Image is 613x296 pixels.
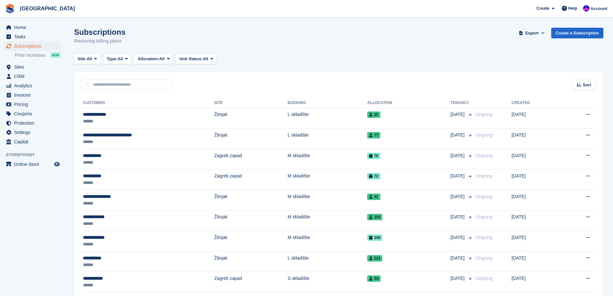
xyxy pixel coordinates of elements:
td: M skladište [288,210,367,231]
th: Booking [288,98,367,108]
span: [DATE] [450,173,466,179]
span: [DATE] [450,111,466,118]
span: [DATE] [450,214,466,220]
span: 156 [367,234,382,241]
span: 150 [367,214,382,220]
a: menu [3,62,61,72]
span: Home [14,23,53,32]
td: [DATE] [512,169,560,190]
td: L skladište [288,251,367,272]
span: [DATE] [450,255,466,262]
img: Ivan Gačić [583,5,590,12]
td: Žitnjak [214,108,288,129]
span: Allocation: [138,56,159,62]
span: Ongoing [476,132,493,138]
span: Pricing [14,100,53,109]
td: [DATE] [512,272,560,292]
td: Zagreb zapad [214,169,288,190]
a: menu [3,100,61,109]
span: CRM [14,72,53,81]
span: Storefront [6,152,64,158]
h1: Subscriptions [74,28,125,36]
a: menu [3,91,61,100]
a: menu [3,128,61,137]
td: Zagreb zapad [214,149,288,169]
span: Ongoing [476,112,493,117]
button: Type: All [103,54,132,64]
th: Created [512,98,560,108]
a: menu [3,109,61,118]
span: Ongoing [476,255,493,261]
td: [DATE] [512,149,560,169]
span: Ongoing [476,235,493,240]
p: Recurring billing plans [74,37,125,45]
span: Price increases [15,52,46,58]
a: Create a Subscription [551,28,603,38]
span: Export [525,30,538,36]
span: [DATE] [450,275,466,282]
a: menu [3,160,61,169]
span: Help [568,5,577,12]
button: Unit Status: All [176,54,217,64]
td: M skladište [288,149,367,169]
span: Create [536,5,549,12]
span: 76 [367,153,380,159]
th: Tenancy [450,98,473,108]
td: Žitnjak [214,251,288,272]
th: Allocation [367,98,450,108]
span: Protection [14,119,53,128]
span: 25 [367,111,380,118]
td: M skladište [288,231,367,252]
td: Žitnjak [214,231,288,252]
span: Ongoing [476,153,493,158]
a: [GEOGRAPHIC_DATA] [17,3,78,14]
td: Žitnjak [214,190,288,211]
td: [DATE] [512,108,560,129]
a: menu [3,23,61,32]
span: Invoices [14,91,53,100]
a: menu [3,42,61,51]
button: Export [518,28,546,38]
span: Coupons [14,109,53,118]
span: Capital [14,137,53,146]
span: Unit Status: [179,56,203,62]
span: Sort [583,82,591,88]
span: Ongoing [476,194,493,199]
span: [DATE] [450,132,466,138]
span: All [117,56,123,62]
span: Type: [107,56,118,62]
td: Zagreb zapad [214,272,288,292]
span: S5 [367,275,381,282]
th: Customer [82,98,214,108]
a: menu [3,119,61,128]
a: menu [3,32,61,41]
span: Settings [14,128,53,137]
span: [DATE] [450,193,466,200]
td: [DATE] [512,251,560,272]
img: stora-icon-8386f47178a22dfd0bd8f6a31ec36ba5ce8667c1dd55bd0f319d3a0aa187defe.svg [5,4,15,14]
th: Site [214,98,288,108]
span: Analytics [14,81,53,90]
div: NEW [50,52,61,58]
span: [DATE] [450,234,466,241]
td: Žitnjak [214,129,288,149]
td: S skladište [288,272,367,292]
td: [DATE] [512,129,560,149]
span: Tasks [14,32,53,41]
span: 42 [367,194,380,200]
td: [DATE] [512,231,560,252]
td: Žitnjak [214,210,288,231]
a: Preview store [53,160,61,168]
td: L skladište [288,129,367,149]
span: Site: [78,56,87,62]
span: Online Store [14,160,53,169]
td: M skladište [288,190,367,211]
span: All [87,56,92,62]
span: Sites [14,62,53,72]
a: menu [3,137,61,146]
a: menu [3,72,61,81]
span: 72 [367,173,380,179]
span: [DATE] [450,152,466,159]
td: [DATE] [512,190,560,211]
td: M skladište [288,169,367,190]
